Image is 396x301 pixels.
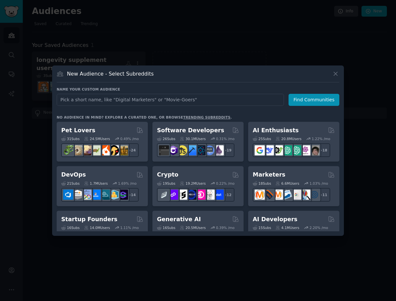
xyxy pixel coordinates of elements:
div: No audience in mind? Explore a curated one, or browse . [57,115,232,120]
img: GoogleGeminiAI [255,145,265,155]
div: 24.5M Users [84,136,110,141]
img: AWS_Certified_Experts [72,190,82,200]
h2: DevOps [61,171,86,179]
div: + 24 [125,143,139,157]
img: MarketingResearch [300,190,310,200]
img: chatgpt_promptDesign [282,145,292,155]
div: 30.1M Users [180,136,205,141]
img: web3 [186,190,196,200]
div: 15 Sub s [253,225,271,230]
img: cockatiel [100,145,110,155]
img: AskComputerScience [205,145,215,155]
div: 0.49 % /mo [120,136,139,141]
h2: Crypto [157,171,178,179]
button: Find Communities [289,94,339,106]
img: 0xPolygon [168,190,178,200]
img: aws_cdk [109,190,119,200]
a: trending subreddits [183,115,230,119]
img: AItoolsCatalog [273,145,283,155]
div: 14.0M Users [84,225,110,230]
img: content_marketing [255,190,265,200]
img: OnlineMarketing [309,190,319,200]
img: DevOpsLinks [91,190,101,200]
div: 0.31 % /mo [216,136,234,141]
img: platformengineering [100,190,110,200]
img: chatgpt_prompts_ [291,145,301,155]
img: csharp [168,145,178,155]
div: 2.20 % /mo [310,225,328,230]
div: + 12 [221,188,234,202]
input: Pick a short name, like "Digital Marketers" or "Movie-Goers" [57,94,284,106]
div: + 18 [317,143,330,157]
img: iOSProgramming [186,145,196,155]
div: 1.03 % /mo [310,181,328,186]
div: 0.22 % /mo [216,181,234,186]
img: elixir [214,145,224,155]
div: 18 Sub s [253,181,271,186]
img: PlatformEngineers [118,190,128,200]
div: 1.69 % /mo [118,181,137,186]
div: 0.39 % /mo [216,225,234,230]
div: 1.7M Users [84,181,108,186]
div: 1.11 % /mo [120,225,139,230]
img: defi_ [214,190,224,200]
img: turtle [91,145,101,155]
div: 6.6M Users [276,181,299,186]
div: 19 Sub s [157,181,175,186]
div: + 11 [317,188,330,202]
img: ArtificalIntelligence [309,145,319,155]
div: 31 Sub s [61,136,79,141]
img: herpetology [63,145,73,155]
h2: Software Developers [157,126,224,135]
h3: Name your custom audience [57,87,339,92]
img: ballpython [72,145,82,155]
div: 20.5M Users [180,225,205,230]
img: DeepSeek [264,145,274,155]
img: Emailmarketing [282,190,292,200]
img: Docker_DevOps [81,190,92,200]
img: AskMarketing [273,190,283,200]
div: 19.2M Users [180,181,205,186]
img: OpenAIDev [300,145,310,155]
div: 20.8M Users [276,136,301,141]
img: defiblockchain [195,190,205,200]
img: ethstaker [177,190,187,200]
div: 16 Sub s [61,225,79,230]
img: ethfinance [159,190,169,200]
img: bigseo [264,190,274,200]
img: googleads [291,190,301,200]
h2: Startup Founders [61,215,117,223]
div: 1.22 % /mo [312,136,330,141]
img: reactnative [195,145,205,155]
img: learnjavascript [177,145,187,155]
div: 21 Sub s [61,181,79,186]
div: + 14 [125,188,139,202]
img: CryptoNews [205,190,215,200]
h2: AI Enthusiasts [253,126,299,135]
img: azuredevops [63,190,73,200]
div: 25 Sub s [253,136,271,141]
img: dogbreed [118,145,128,155]
h2: Generative AI [157,215,201,223]
div: 16 Sub s [157,225,175,230]
h2: AI Developers [253,215,297,223]
img: software [159,145,169,155]
h2: Pet Lovers [61,126,95,135]
div: 26 Sub s [157,136,175,141]
div: 4.1M Users [276,225,299,230]
h3: New Audience - Select Subreddits [67,70,154,77]
h2: Marketers [253,171,285,179]
div: + 19 [221,143,234,157]
img: PetAdvice [109,145,119,155]
img: leopardgeckos [81,145,92,155]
